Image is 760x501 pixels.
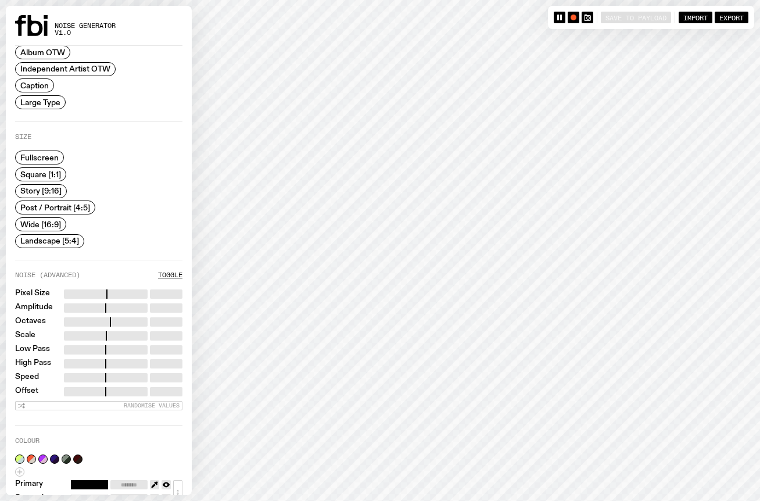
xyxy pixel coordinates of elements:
button: Toggle [158,272,182,278]
button: Export [715,12,748,23]
span: Independent Artist OTW [20,65,110,73]
label: Noise (Advanced) [15,272,80,278]
span: Wide [16:9] [20,220,61,228]
span: v1.0 [55,30,116,36]
label: Low Pass [15,345,50,355]
span: Large Type [20,98,60,106]
span: Export [719,13,744,21]
label: Colour [15,438,40,444]
span: Caption [20,81,49,90]
span: Noise Generator [55,23,116,29]
span: Landscape [5:4] [20,237,79,245]
label: Amplitude [15,303,53,313]
span: Album OTW [20,48,65,56]
label: Octaves [15,317,46,327]
span: Fullscreen [20,153,59,162]
label: Primary [15,480,43,489]
button: Save to Payload [601,12,671,23]
span: Save to Payload [605,13,666,21]
span: Post / Portrait [4:5] [20,203,90,212]
button: Import [679,12,712,23]
label: Offset [15,387,38,396]
label: Pixel Size [15,289,50,299]
label: Speed [15,373,39,382]
span: Import [683,13,708,21]
span: Randomise Values [124,402,180,409]
button: Randomise Values [15,401,182,410]
label: Scale [15,331,35,341]
label: High Pass [15,359,51,368]
label: Size [15,134,31,140]
span: Square [1:1] [20,170,61,178]
span: Story [9:16] [20,187,62,195]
